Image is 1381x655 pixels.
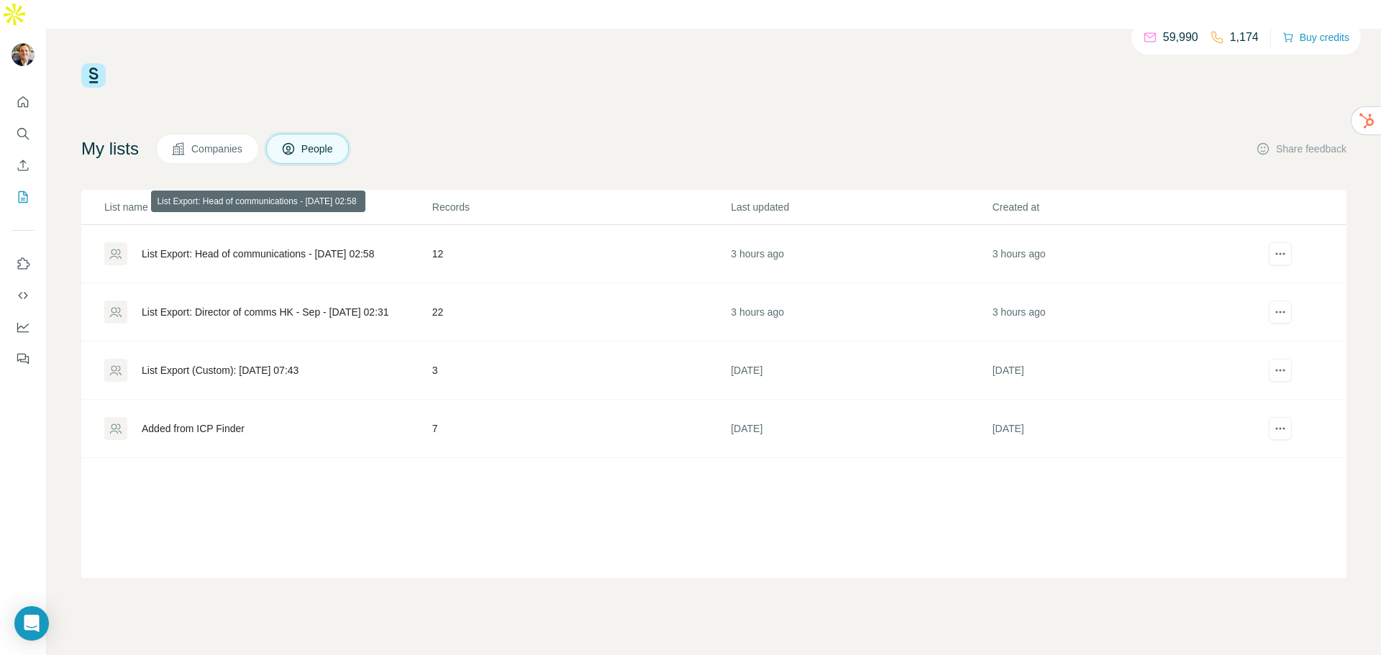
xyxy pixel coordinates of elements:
[432,200,729,214] p: Records
[1269,301,1292,324] button: actions
[12,283,35,308] button: Use Surfe API
[1163,29,1198,46] p: 59,990
[730,283,991,342] td: 3 hours ago
[992,400,1253,458] td: [DATE]
[1230,29,1259,46] p: 1,174
[142,247,374,261] div: List Export: Head of communications - [DATE] 02:58
[1269,242,1292,265] button: actions
[432,342,730,400] td: 3
[142,363,298,377] div: List Export (Custom): [DATE] 07:43
[142,305,389,319] div: List Export: Director of comms HK - Sep - [DATE] 02:31
[81,63,106,88] img: Surfe Logo
[12,152,35,178] button: Enrich CSV
[992,225,1253,283] td: 3 hours ago
[12,314,35,340] button: Dashboard
[104,200,431,214] p: List name
[992,342,1253,400] td: [DATE]
[81,137,139,160] h4: My lists
[12,89,35,115] button: Quick start
[432,225,730,283] td: 12
[730,400,991,458] td: [DATE]
[1269,417,1292,440] button: actions
[12,184,35,210] button: My lists
[1282,27,1349,47] button: Buy credits
[432,400,730,458] td: 7
[12,43,35,66] img: Avatar
[730,342,991,400] td: [DATE]
[731,200,990,214] p: Last updated
[12,346,35,372] button: Feedback
[301,142,334,156] span: People
[992,283,1253,342] td: 3 hours ago
[1269,359,1292,382] button: actions
[432,283,730,342] td: 22
[730,225,991,283] td: 3 hours ago
[993,200,1252,214] p: Created at
[12,251,35,277] button: Use Surfe on LinkedIn
[1256,142,1346,156] button: Share feedback
[12,121,35,147] button: Search
[14,606,49,641] div: Open Intercom Messenger
[191,142,244,156] span: Companies
[142,421,245,436] div: Added from ICP Finder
